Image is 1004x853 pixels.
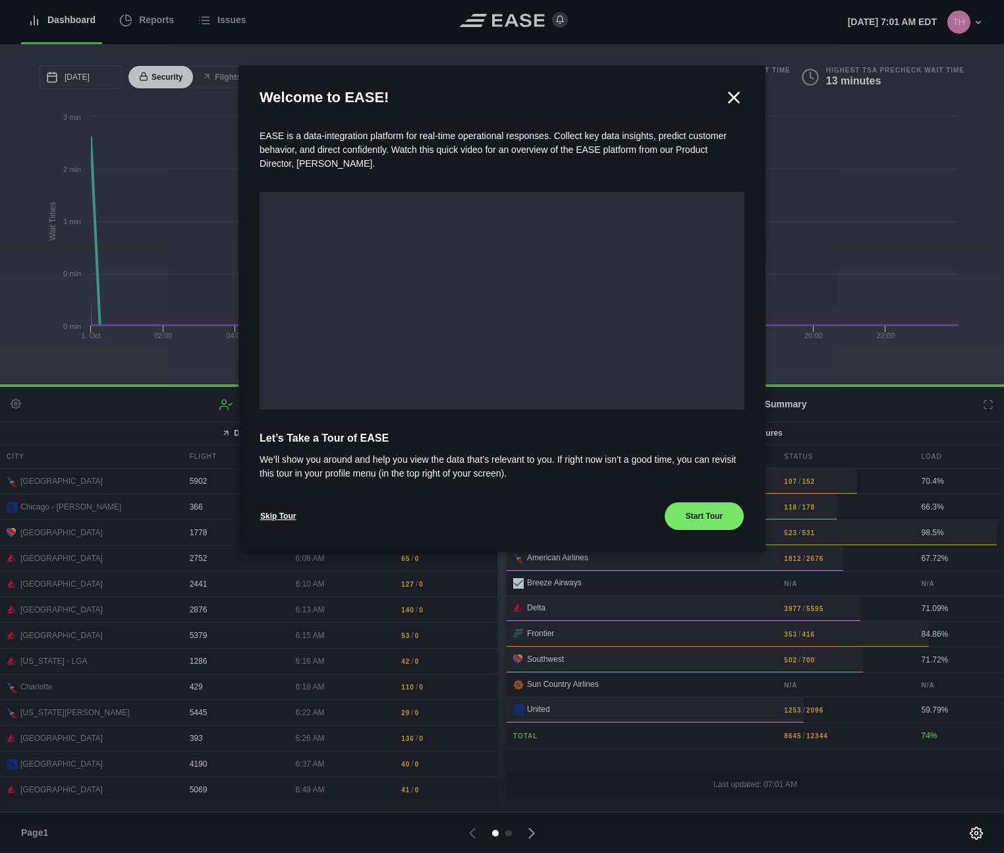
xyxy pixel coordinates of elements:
span: Let’s Take a Tour of EASE [260,430,744,446]
span: Page 1 [21,826,54,840]
span: EASE is a data-integration platform for real-time operational responses. Collect key data insight... [260,131,727,169]
button: Skip Tour [260,502,296,531]
h2: Welcome to EASE! [260,86,723,108]
span: We’ll show you around and help you view the data that’s relevant to you. If right now isn’t a goo... [260,453,744,481]
button: Start Tour [664,502,744,531]
iframe: onboarding [260,192,744,409]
